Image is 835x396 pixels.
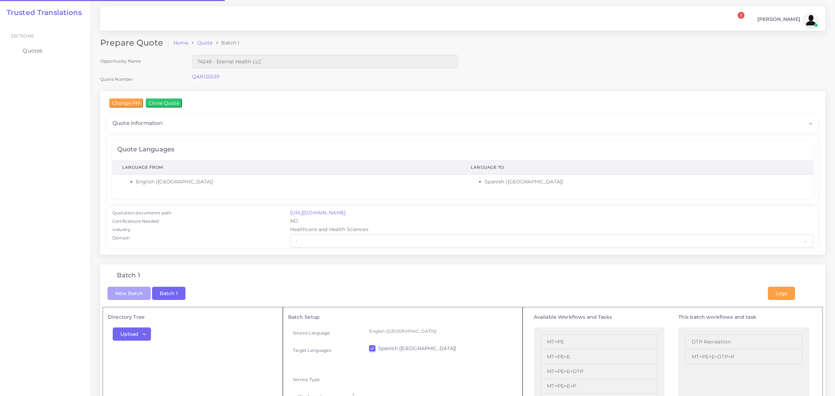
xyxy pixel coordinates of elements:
[288,314,518,320] h5: Batch Setup
[776,290,787,296] span: Logs
[541,379,658,394] li: MT+PE+E+P
[290,209,346,216] a: [URL][DOMAIN_NAME]
[804,13,818,27] img: avatar
[754,13,820,27] a: [PERSON_NAME]avatar
[113,327,151,341] button: Upload
[152,287,185,300] button: Batch 1
[112,160,461,174] th: Language From
[285,226,818,234] div: Healthcare and Health Sciences
[213,39,239,46] li: Batch 1
[192,73,220,80] a: QAR125539
[112,218,159,224] label: Certifications Needed
[293,377,321,382] label: Service Type:
[23,47,42,55] span: Quotes
[136,178,451,185] li: English ([GEOGRAPHIC_DATA])
[685,334,802,349] li: DTP Recreation
[112,210,171,216] label: Quotation documents path
[285,217,818,226] div: NO
[293,330,330,336] label: Source Language
[117,272,140,279] h4: Batch 1
[541,349,658,364] li: MT+PE+E
[100,76,133,82] label: Quote Number
[108,314,278,320] h5: Directory Tree
[117,146,174,153] h4: Quote Languages
[152,290,185,296] a: Batch 1
[369,327,512,335] p: English ([GEOGRAPHIC_DATA])
[173,39,189,46] a: Home
[108,287,151,300] button: New Batch
[11,33,34,39] span: Sections
[100,58,141,64] label: Opportunity Name
[378,345,457,352] label: Spanish ([GEOGRAPHIC_DATA])
[100,38,168,48] h2: Prepare Quote
[146,98,182,108] input: Clone Quote
[541,334,658,349] li: MT+PE
[738,12,745,19] span: 1
[685,349,802,364] li: MT+PE+E+DTP+P
[461,160,813,174] th: Language To
[197,39,213,46] a: Quote
[678,314,809,320] h5: This batch workflows and task
[5,43,85,58] a: Quotes
[112,119,162,127] span: Quote information
[485,178,803,185] li: Spanish ([GEOGRAPHIC_DATA])
[109,98,143,108] input: Change PM
[108,290,151,296] a: New Batch
[768,287,795,300] button: Logs
[108,114,818,132] div: Quote information
[112,227,130,233] label: Industry
[293,347,331,353] label: Target Languages
[541,364,658,379] li: MT+PE+E+DTP
[2,8,82,17] a: Trusted Translations
[112,235,130,241] label: Domain
[757,17,800,22] span: [PERSON_NAME]
[731,16,743,25] a: 1
[534,314,665,320] h5: Available Workflows and Tasks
